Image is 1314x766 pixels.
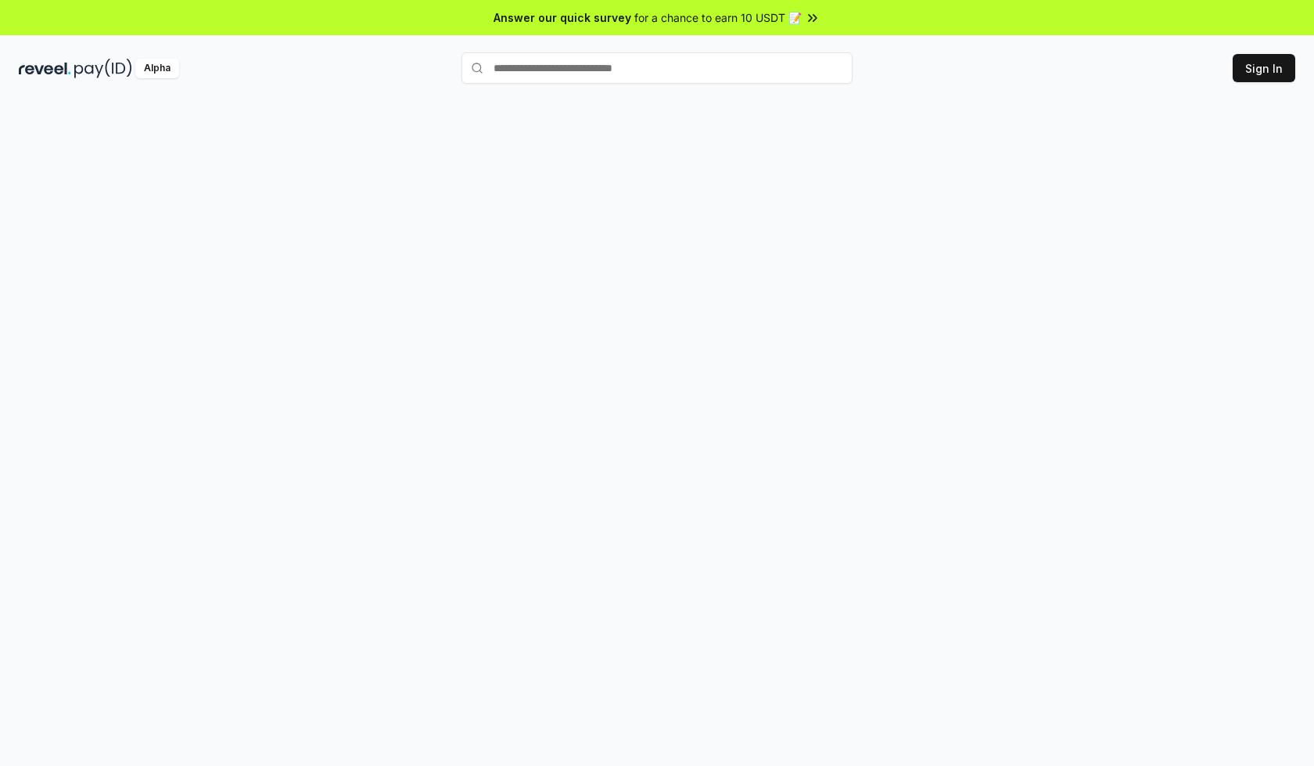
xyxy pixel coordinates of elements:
[135,59,179,78] div: Alpha
[494,9,631,26] span: Answer our quick survey
[634,9,802,26] span: for a chance to earn 10 USDT 📝
[1233,54,1295,82] button: Sign In
[74,59,132,78] img: pay_id
[19,59,71,78] img: reveel_dark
